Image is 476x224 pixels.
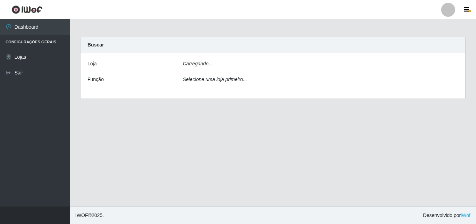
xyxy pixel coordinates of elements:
[11,5,43,14] img: CoreUI Logo
[87,60,97,67] label: Loja
[183,61,213,66] i: Carregando...
[183,77,247,82] i: Selecione uma loja primeiro...
[87,76,104,83] label: Função
[461,212,470,218] a: iWof
[87,42,104,48] strong: Buscar
[75,212,104,219] span: © 2025 .
[423,212,470,219] span: Desenvolvido por
[75,212,88,218] span: IWOF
